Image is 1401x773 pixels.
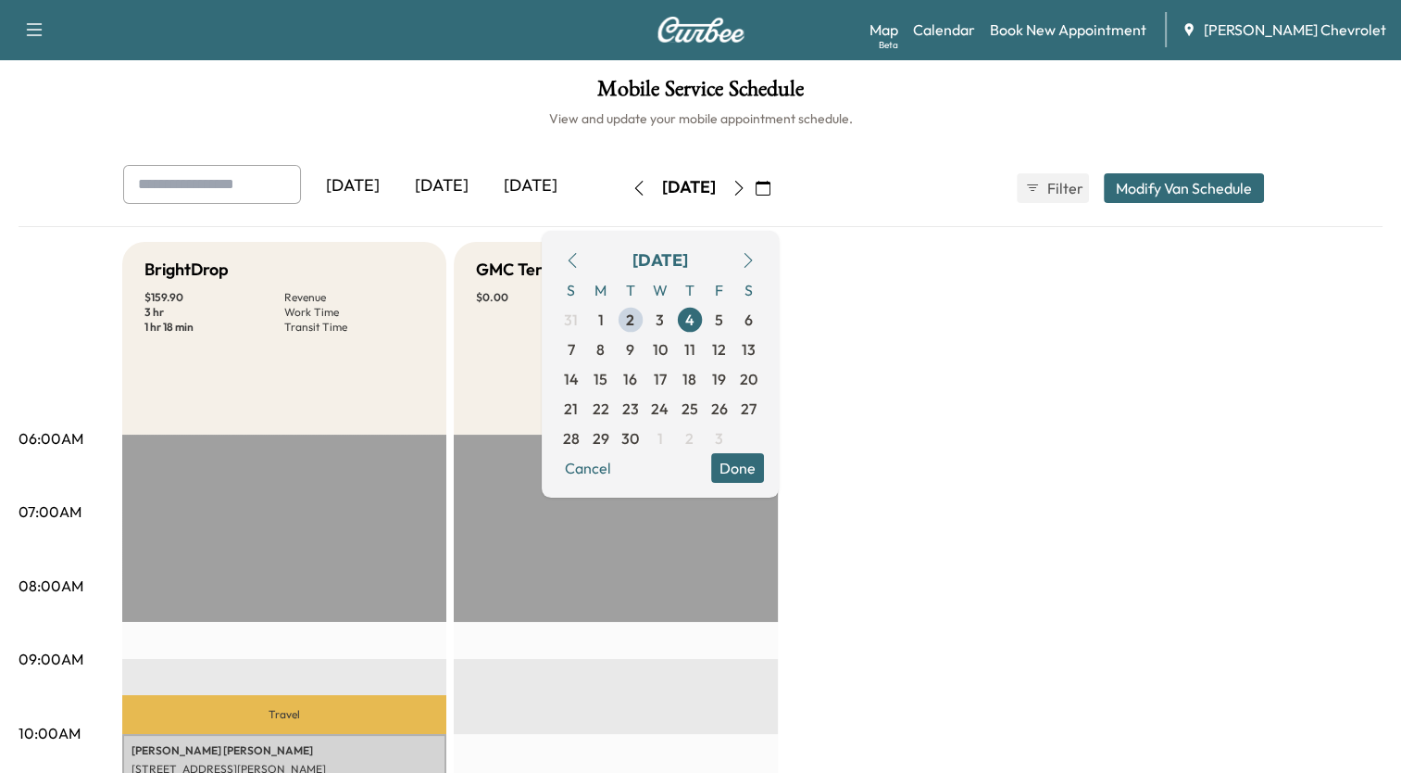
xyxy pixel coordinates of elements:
p: Transit Time [284,320,424,335]
button: Done [711,453,764,483]
span: M [586,275,616,305]
span: 4 [685,309,694,331]
span: 29 [593,427,609,450]
span: 18 [682,368,696,390]
div: [DATE] [662,176,716,199]
span: 2 [626,309,634,331]
span: 27 [741,398,757,420]
span: F [705,275,734,305]
a: Book New Appointment [990,19,1146,41]
span: 24 [651,398,669,420]
span: 23 [622,398,639,420]
p: 08:00AM [19,575,83,597]
span: 31 [564,309,578,331]
span: [PERSON_NAME] Chevrolet [1204,19,1386,41]
button: Modify Van Schedule [1104,173,1264,203]
h6: View and update your mobile appointment schedule. [19,109,1382,128]
span: 26 [711,398,728,420]
p: 06:00AM [19,427,83,450]
h5: GMC Terrain [476,257,572,283]
a: MapBeta [869,19,898,41]
span: 1 [657,427,663,450]
span: 25 [682,398,698,420]
span: T [675,275,705,305]
span: 13 [742,338,756,361]
h5: BrightDrop [144,257,229,283]
span: 6 [744,309,753,331]
span: Filter [1047,177,1081,199]
span: 22 [593,398,609,420]
span: 7 [568,338,575,361]
span: 28 [563,427,580,450]
span: T [616,275,645,305]
p: $ 0.00 [476,290,616,305]
span: 14 [564,368,579,390]
div: [DATE] [397,165,486,208]
button: Filter [1017,173,1089,203]
span: 3 [656,309,664,331]
div: [DATE] [632,247,688,273]
span: S [557,275,586,305]
p: Work Time [284,305,424,320]
img: Curbee Logo [657,17,745,43]
span: 9 [626,338,634,361]
p: 10:00AM [19,722,81,744]
span: 17 [654,368,667,390]
h1: Mobile Service Schedule [19,78,1382,109]
p: Revenue [284,290,424,305]
p: 07:00AM [19,501,81,523]
a: Calendar [913,19,975,41]
span: W [645,275,675,305]
div: [DATE] [486,165,575,208]
p: $ 159.90 [144,290,284,305]
span: 16 [623,368,637,390]
span: 15 [594,368,607,390]
span: 21 [564,398,578,420]
span: 1 [598,309,604,331]
span: 2 [685,427,694,450]
span: 5 [715,309,723,331]
span: 30 [621,427,639,450]
p: 09:00AM [19,648,83,670]
span: S [734,275,764,305]
span: 20 [740,368,757,390]
span: 3 [715,427,723,450]
button: Cancel [557,453,619,483]
span: 19 [712,368,726,390]
span: 8 [596,338,605,361]
p: Travel [122,695,446,734]
p: 1 hr 18 min [144,320,284,335]
span: 12 [712,338,726,361]
div: [DATE] [308,165,397,208]
div: Beta [879,38,898,52]
span: 10 [653,338,668,361]
p: 3 hr [144,305,284,320]
p: [PERSON_NAME] [PERSON_NAME] [131,743,437,758]
span: 11 [684,338,695,361]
